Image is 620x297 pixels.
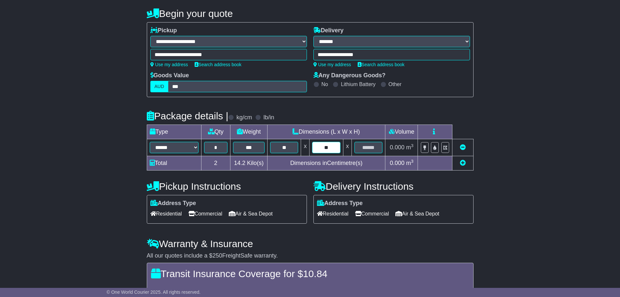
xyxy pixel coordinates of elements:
span: Air & Sea Depot [229,209,273,219]
span: Commercial [188,209,222,219]
label: Address Type [150,200,196,207]
sup: 3 [411,159,414,164]
label: Lithium Battery [341,81,376,87]
td: x [301,139,310,156]
span: 0.000 [390,144,405,151]
h4: Delivery Instructions [313,181,474,192]
span: 14.2 [234,160,245,166]
span: © One World Courier 2025. All rights reserved. [107,290,201,295]
div: All our quotes include a $ FreightSafe warranty. [147,252,474,260]
label: Delivery [313,27,344,34]
td: Kilo(s) [230,156,267,171]
span: Commercial [355,209,389,219]
td: 2 [201,156,230,171]
h4: Transit Insurance Coverage for $ [151,268,469,279]
label: Other [389,81,402,87]
a: Use my address [150,62,188,67]
a: Search address book [358,62,405,67]
span: m [406,160,414,166]
sup: 3 [411,143,414,148]
td: Type [147,125,201,139]
span: Residential [317,209,349,219]
label: AUD [150,81,169,92]
td: Weight [230,125,267,139]
h4: Pickup Instructions [147,181,307,192]
td: x [343,139,351,156]
label: Any Dangerous Goods? [313,72,386,79]
h4: Warranty & Insurance [147,238,474,249]
td: Dimensions (L x W x H) [267,125,385,139]
label: No [322,81,328,87]
span: 250 [213,252,222,259]
a: Add new item [460,160,466,166]
span: Residential [150,209,182,219]
label: lb/in [263,114,274,121]
label: Pickup [150,27,177,34]
a: Remove this item [460,144,466,151]
td: Volume [385,125,418,139]
a: Use my address [313,62,351,67]
td: Dimensions in Centimetre(s) [267,156,385,171]
span: Air & Sea Depot [395,209,439,219]
label: kg/cm [236,114,252,121]
span: 10.84 [303,268,327,279]
label: Goods Value [150,72,189,79]
span: 0.000 [390,160,405,166]
h4: Begin your quote [147,8,474,19]
a: Search address book [195,62,241,67]
label: Address Type [317,200,363,207]
td: Total [147,156,201,171]
td: Qty [201,125,230,139]
span: m [406,144,414,151]
h4: Package details | [147,111,228,121]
